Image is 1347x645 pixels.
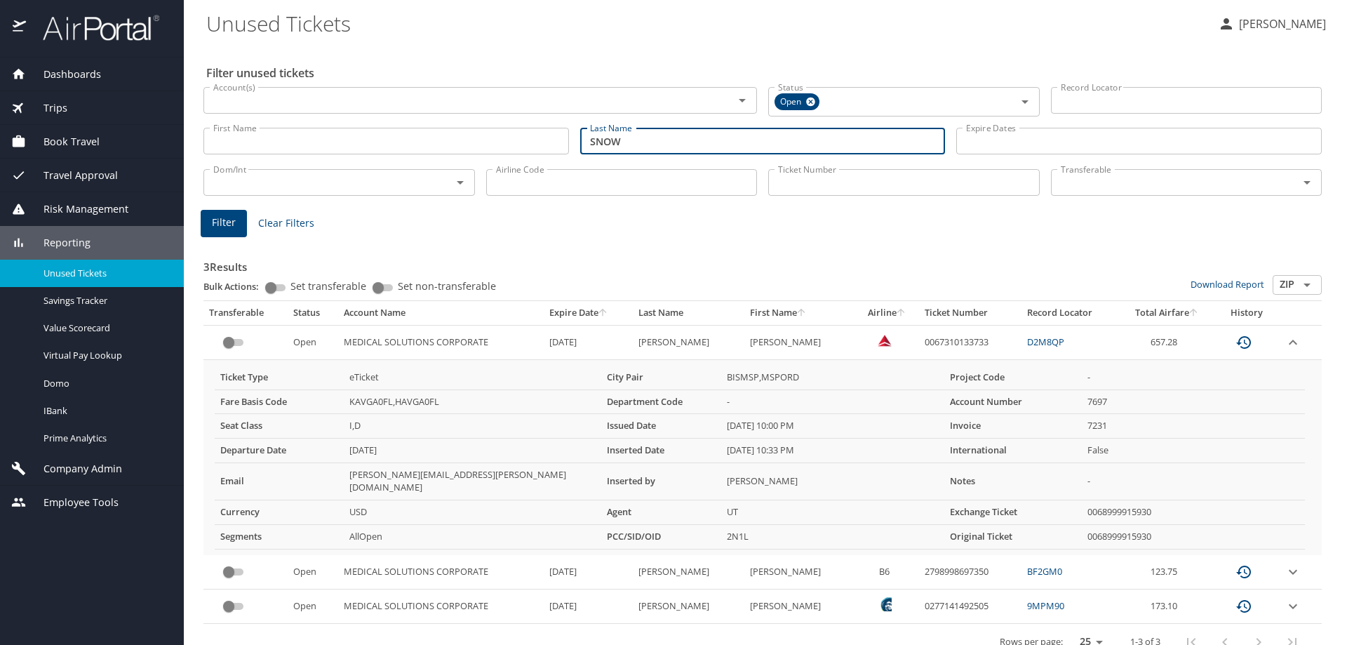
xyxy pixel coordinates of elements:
span: Set non-transferable [398,281,496,291]
td: [DATE] [544,555,633,590]
th: Invoice [944,414,1082,439]
td: [DATE] [344,439,601,463]
th: Account Name [338,301,544,325]
td: UT [721,500,944,525]
div: Open [775,93,819,110]
td: 657.28 [1119,325,1214,359]
h2: Filter unused tickets [206,62,1325,84]
td: 123.75 [1119,555,1214,590]
td: - [1082,463,1305,500]
td: MEDICAL SOLUTIONS CORPORATE [338,555,544,590]
span: Domo [43,377,167,390]
span: Company Admin [26,461,122,477]
button: sort [897,309,906,318]
button: expand row [1285,564,1301,580]
th: Record Locator [1021,301,1119,325]
th: First Name [744,301,856,325]
th: Project Code [944,366,1082,390]
button: expand row [1285,598,1301,615]
td: Open [288,590,338,624]
td: 0277141492505 [919,590,1021,624]
span: Trips [26,100,67,116]
span: Unused Tickets [43,267,167,280]
th: Segments [215,524,344,549]
th: Last Name [633,301,744,325]
th: Total Airfare [1119,301,1214,325]
th: History [1214,301,1279,325]
td: [PERSON_NAME] [744,325,856,359]
a: D2M8QP [1027,335,1064,348]
th: Issued Date [601,414,721,439]
td: I,D [344,414,601,439]
button: Filter [201,210,247,237]
th: Status [288,301,338,325]
td: [PERSON_NAME] [721,463,944,500]
span: Travel Approval [26,168,118,183]
td: BISMSP,MSPORD [721,366,944,390]
td: eTicket [344,366,601,390]
span: Open [775,95,810,109]
td: AllOpen [344,524,601,549]
table: more info about unused tickets [215,366,1305,550]
td: 2N1L [721,524,944,549]
td: 2798998697350 [919,555,1021,590]
td: 0067310133733 [919,325,1021,359]
td: [PERSON_NAME] [633,555,744,590]
th: Account Number [944,390,1082,414]
a: BF2GM0 [1027,565,1062,578]
span: Value Scorecard [43,321,167,335]
td: [DATE] [544,590,633,624]
img: airportal-logo.png [27,14,159,41]
span: Clear Filters [258,215,314,232]
th: Expire Date [544,301,633,325]
span: IBank [43,404,167,418]
div: Transferable [209,307,282,319]
td: 173.10 [1119,590,1214,624]
span: Filter [212,214,236,232]
th: Exchange Ticket [944,500,1082,525]
span: Set transferable [290,281,366,291]
span: Employee Tools [26,495,119,510]
td: MEDICAL SOLUTIONS CORPORATE [338,590,544,624]
span: Reporting [26,235,91,251]
img: L8AARQzEq7l8WCUAAAAASUVORK5CYII= [878,597,892,611]
p: [PERSON_NAME] [1235,15,1326,32]
th: Email [215,463,344,500]
h3: 3 Results [203,251,1322,275]
td: - [1082,366,1305,390]
td: Open [288,325,338,359]
span: Savings Tracker [43,294,167,307]
button: sort [1189,309,1199,318]
td: [DATE] 10:00 PM [721,414,944,439]
h1: Unused Tickets [206,1,1207,45]
span: Book Travel [26,134,100,149]
button: Open [732,91,752,110]
button: Clear Filters [253,211,320,237]
th: City Pair [601,366,721,390]
button: expand row [1285,334,1301,351]
th: Inserted Date [601,439,721,463]
th: Original Ticket [944,524,1082,549]
th: Ticket Type [215,366,344,390]
td: USD [344,500,601,525]
button: Open [1297,173,1317,192]
span: Risk Management [26,201,128,217]
button: sort [598,309,608,318]
th: Notes [944,463,1082,500]
th: Inserted by [601,463,721,500]
td: - [721,390,944,414]
th: International [944,439,1082,463]
span: Dashboards [26,67,101,82]
button: sort [797,309,807,318]
th: Airline [856,301,919,325]
td: 7231 [1082,414,1305,439]
td: [PERSON_NAME] [744,590,856,624]
td: [DATE] 10:33 PM [721,439,944,463]
button: [PERSON_NAME] [1212,11,1332,36]
th: PCC/SID/OID [601,524,721,549]
th: Ticket Number [919,301,1021,325]
td: 0068999915930 [1082,500,1305,525]
button: Open [450,173,470,192]
th: Agent [601,500,721,525]
td: 7697 [1082,390,1305,414]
